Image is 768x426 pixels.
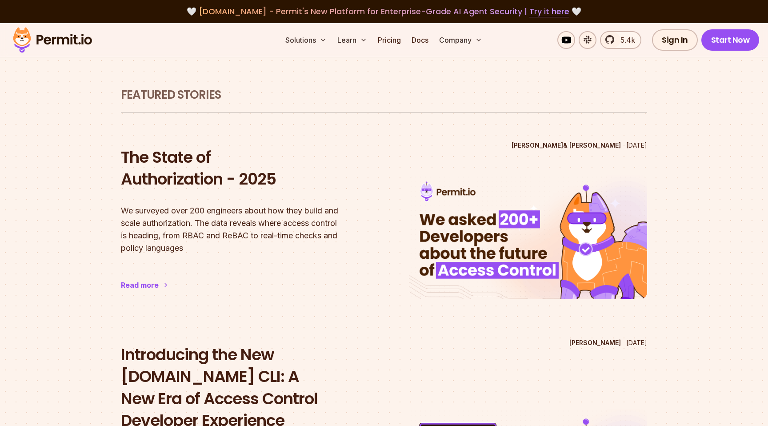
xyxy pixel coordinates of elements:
div: Read more [121,280,159,290]
a: Pricing [374,31,404,49]
a: Sign In [652,29,698,51]
p: [PERSON_NAME] & [PERSON_NAME] [512,141,621,150]
a: Try it here [529,6,569,17]
h1: Featured Stories [121,87,647,103]
p: We surveyed over 200 engineers about how they build and scale authorization. The data reveals whe... [121,205,359,254]
span: [DOMAIN_NAME] - Permit's New Platform for Enterprise-Grade AI Agent Security | [199,6,569,17]
a: The State of Authorization - 2025[PERSON_NAME]& [PERSON_NAME][DATE]The State of Authorization - 2... [121,137,647,317]
a: 5.4k [600,31,641,49]
span: 5.4k [615,35,635,45]
a: Docs [408,31,432,49]
p: [PERSON_NAME] [569,338,621,347]
a: Start Now [701,29,760,51]
time: [DATE] [626,339,647,346]
img: The State of Authorization - 2025 [409,175,647,299]
button: Learn [334,31,371,49]
button: Solutions [282,31,330,49]
time: [DATE] [626,141,647,149]
button: Company [436,31,486,49]
h2: The State of Authorization - 2025 [121,146,359,190]
div: 🤍 🤍 [21,5,747,18]
img: Permit logo [9,25,96,55]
